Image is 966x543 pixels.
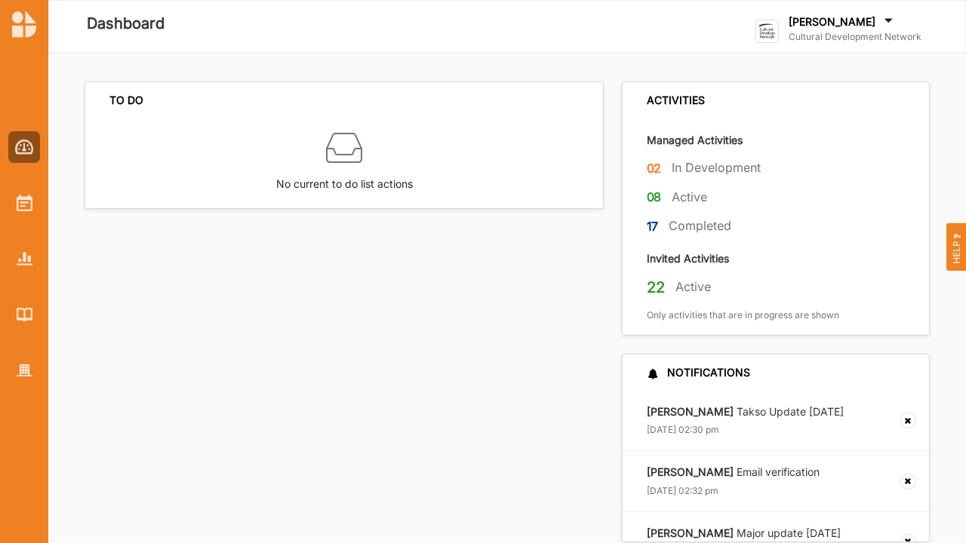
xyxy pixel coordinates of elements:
strong: [PERSON_NAME] [647,405,734,418]
img: logo [12,11,36,38]
strong: [PERSON_NAME] [647,465,734,478]
img: Reports [17,252,32,265]
label: 08 [647,188,662,207]
label: Takso Update [DATE] [647,405,844,419]
label: [PERSON_NAME] [789,15,875,29]
img: box [326,130,362,166]
label: Cultural Development Network [789,31,921,43]
label: 17 [647,217,659,236]
a: Reports [8,243,40,275]
a: Activities [8,187,40,219]
label: [DATE] 02:32 pm [647,485,718,497]
label: No current to do list actions [276,166,413,192]
img: Organisation [17,364,32,377]
a: Dashboard [8,131,40,163]
div: NOTIFICATIONS [647,366,750,379]
a: Organisation [8,354,40,386]
img: Library [17,308,32,321]
img: Dashboard [15,140,34,155]
label: Completed [669,218,731,234]
label: 22 [647,278,665,297]
img: Activities [17,195,32,211]
div: ACTIVITIES [647,94,705,107]
label: [DATE] 02:30 pm [647,424,719,436]
label: 02 [647,159,662,178]
label: Dashboard [87,11,165,36]
label: Managed Activities [647,133,743,147]
label: Active [675,279,711,295]
label: Email verification [647,465,820,479]
strong: [PERSON_NAME] [647,526,734,539]
label: Only activities that are in progress are shown [647,309,839,321]
div: TO DO [109,94,143,107]
label: Active [672,189,707,205]
img: logo [755,20,779,43]
label: In Development [672,160,761,176]
label: Invited Activities [647,251,729,265]
label: Major update [DATE] [647,526,841,540]
a: Library [8,299,40,330]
